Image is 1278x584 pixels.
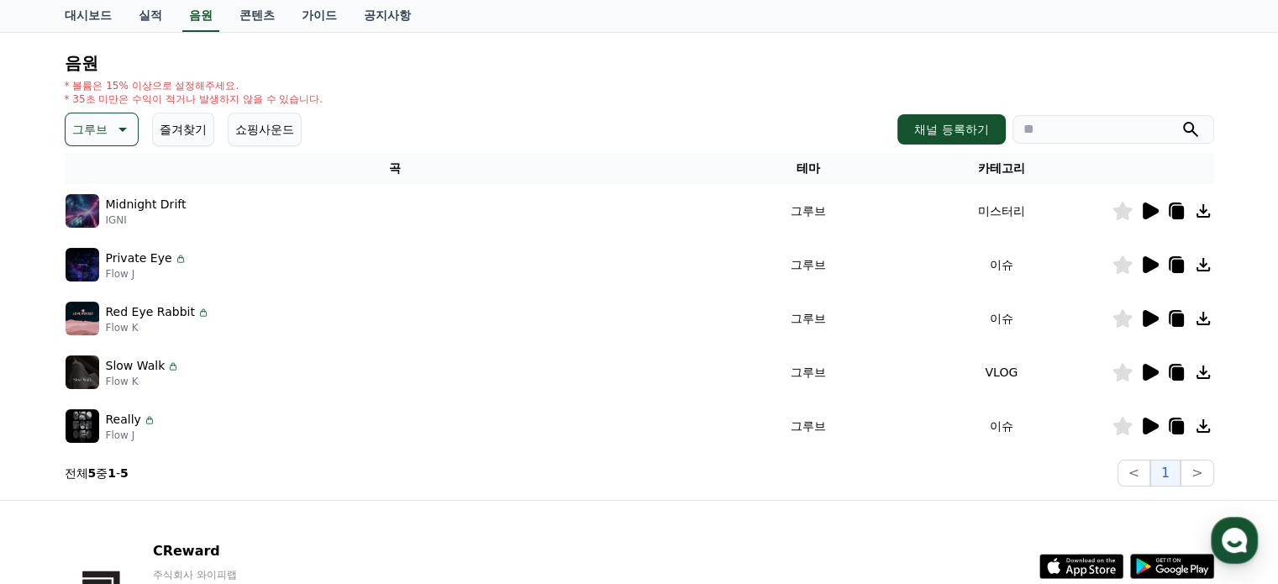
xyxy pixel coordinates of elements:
[725,345,891,399] td: 그루브
[108,466,116,480] strong: 1
[106,411,141,429] p: Really
[228,113,302,146] button: 쇼핑사운드
[725,238,891,292] td: 그루브
[106,267,187,281] p: Flow J
[88,466,97,480] strong: 5
[66,302,99,335] img: music
[725,184,891,238] td: 그루브
[725,153,891,184] th: 테마
[897,114,1005,145] button: 채널 등록하기
[1150,460,1181,487] button: 1
[106,250,172,267] p: Private Eye
[891,153,1111,184] th: 카테고리
[53,470,63,483] span: 홈
[72,118,108,141] p: 그루브
[153,541,358,561] p: CReward
[5,445,111,487] a: 홈
[106,321,210,334] p: Flow K
[65,153,725,184] th: 곡
[725,292,891,345] td: 그루브
[106,196,187,213] p: Midnight Drift
[111,445,217,487] a: 대화
[65,92,323,106] p: * 35초 미만은 수익이 적거나 발생하지 않을 수 있습니다.
[153,568,358,581] p: 주식회사 와이피랩
[66,355,99,389] img: music
[1181,460,1213,487] button: >
[891,184,1111,238] td: 미스터리
[725,399,891,453] td: 그루브
[891,238,1111,292] td: 이슈
[152,113,214,146] button: 즐겨찾기
[65,79,323,92] p: * 볼륨은 15% 이상으로 설정해주세요.
[1118,460,1150,487] button: <
[891,399,1111,453] td: 이슈
[106,303,195,321] p: Red Eye Rabbit
[106,213,187,227] p: IGNI
[260,470,280,483] span: 설정
[891,292,1111,345] td: 이슈
[66,194,99,228] img: music
[106,375,181,388] p: Flow K
[66,248,99,281] img: music
[65,54,1214,72] h4: 음원
[65,113,139,146] button: 그루브
[120,466,129,480] strong: 5
[65,465,129,481] p: 전체 중 -
[154,471,174,484] span: 대화
[106,357,166,375] p: Slow Walk
[217,445,323,487] a: 설정
[106,429,156,442] p: Flow J
[891,345,1111,399] td: VLOG
[66,409,99,443] img: music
